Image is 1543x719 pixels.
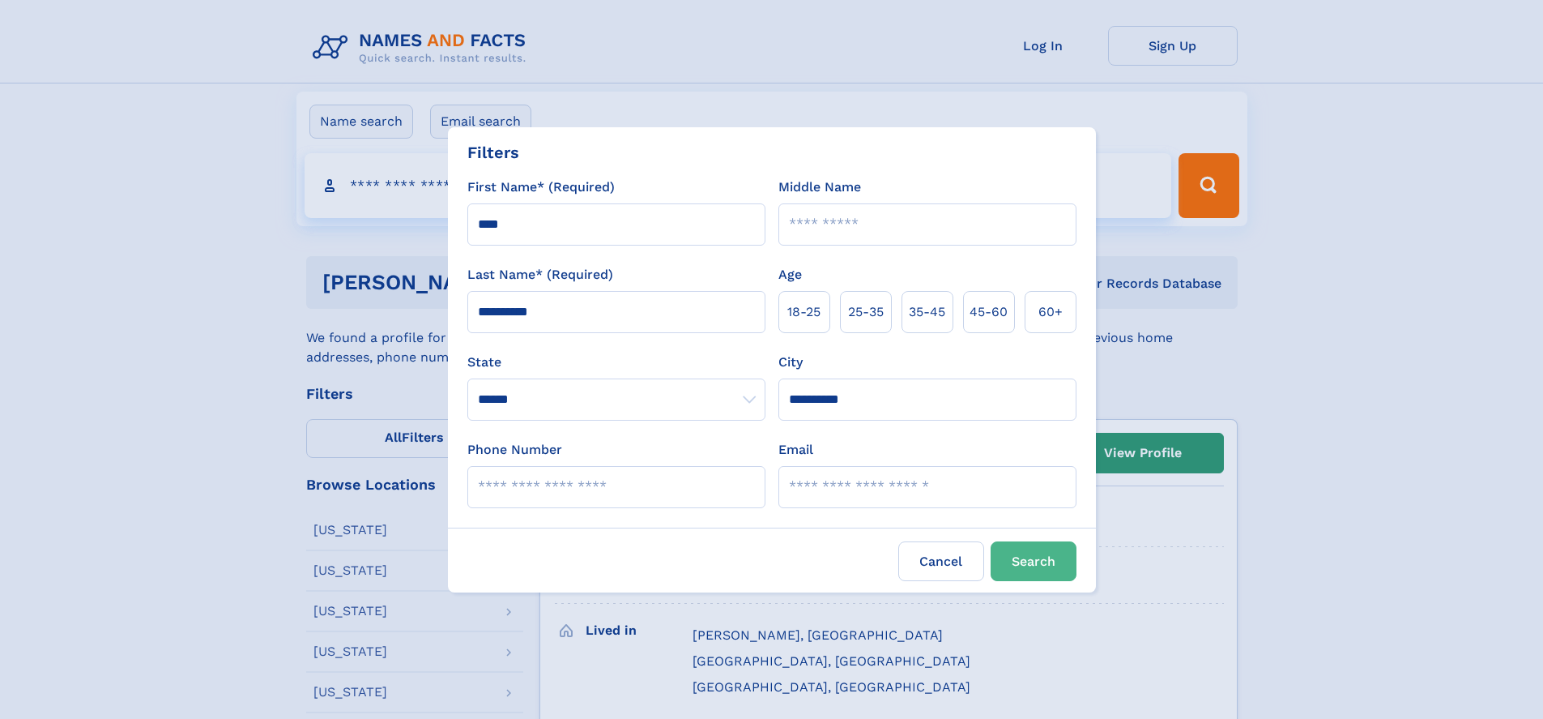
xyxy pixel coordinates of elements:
[467,353,765,372] label: State
[778,440,813,460] label: Email
[909,302,945,322] span: 35‑45
[467,440,562,460] label: Phone Number
[1038,302,1063,322] span: 60+
[467,265,613,285] label: Last Name* (Required)
[778,178,861,197] label: Middle Name
[467,140,519,165] div: Filters
[898,541,984,581] label: Cancel
[467,178,615,197] label: First Name* (Required)
[778,353,803,372] label: City
[991,541,1076,581] button: Search
[778,265,802,285] label: Age
[970,302,1008,322] span: 45‑60
[787,302,821,322] span: 18‑25
[848,302,884,322] span: 25‑35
